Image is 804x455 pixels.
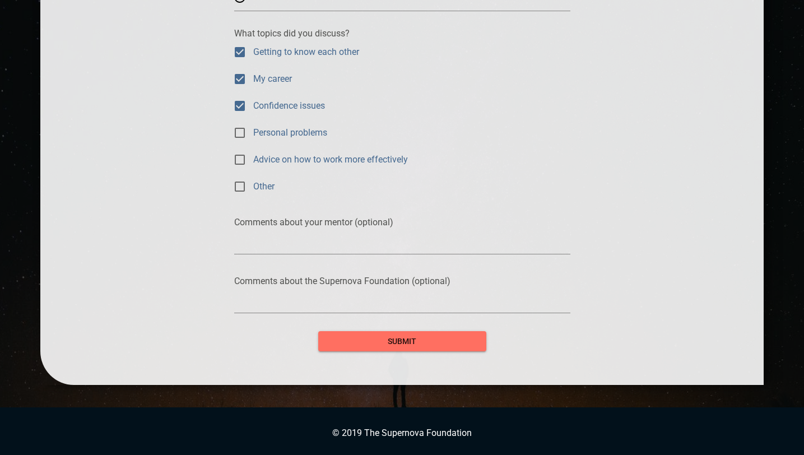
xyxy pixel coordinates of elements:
span: My career [253,72,292,85]
p: What topics did you discuss? [234,28,570,39]
span: Confidence issues [253,99,325,112]
p: © 2019 The Supernova Foundation [11,428,793,438]
span: Getting to know each other [253,45,359,58]
span: submit [327,335,477,349]
p: Comments about the Supernova Foundation (optional) [234,276,570,286]
span: Personal problems [253,126,327,139]
button: submit [318,331,486,352]
span: Other [253,180,275,193]
p: Comments about your mentor (optional) [234,217,570,227]
span: Advice on how to work more effectively [253,153,408,166]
